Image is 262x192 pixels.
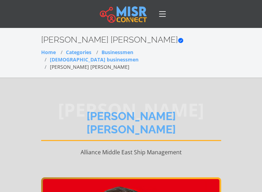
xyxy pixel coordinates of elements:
[100,5,147,23] img: main.misr_connect
[41,63,129,71] li: [PERSON_NAME] [PERSON_NAME]
[41,148,221,156] p: Alliance Middle East Ship Management
[102,49,133,56] a: Businessmen
[41,49,56,56] a: Home
[50,56,139,63] a: [DEMOGRAPHIC_DATA] businessmen
[41,35,221,45] h2: [PERSON_NAME] [PERSON_NAME]
[66,49,91,56] a: Categories
[178,38,184,43] svg: Verified account
[41,110,221,141] h1: [PERSON_NAME] [PERSON_NAME]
